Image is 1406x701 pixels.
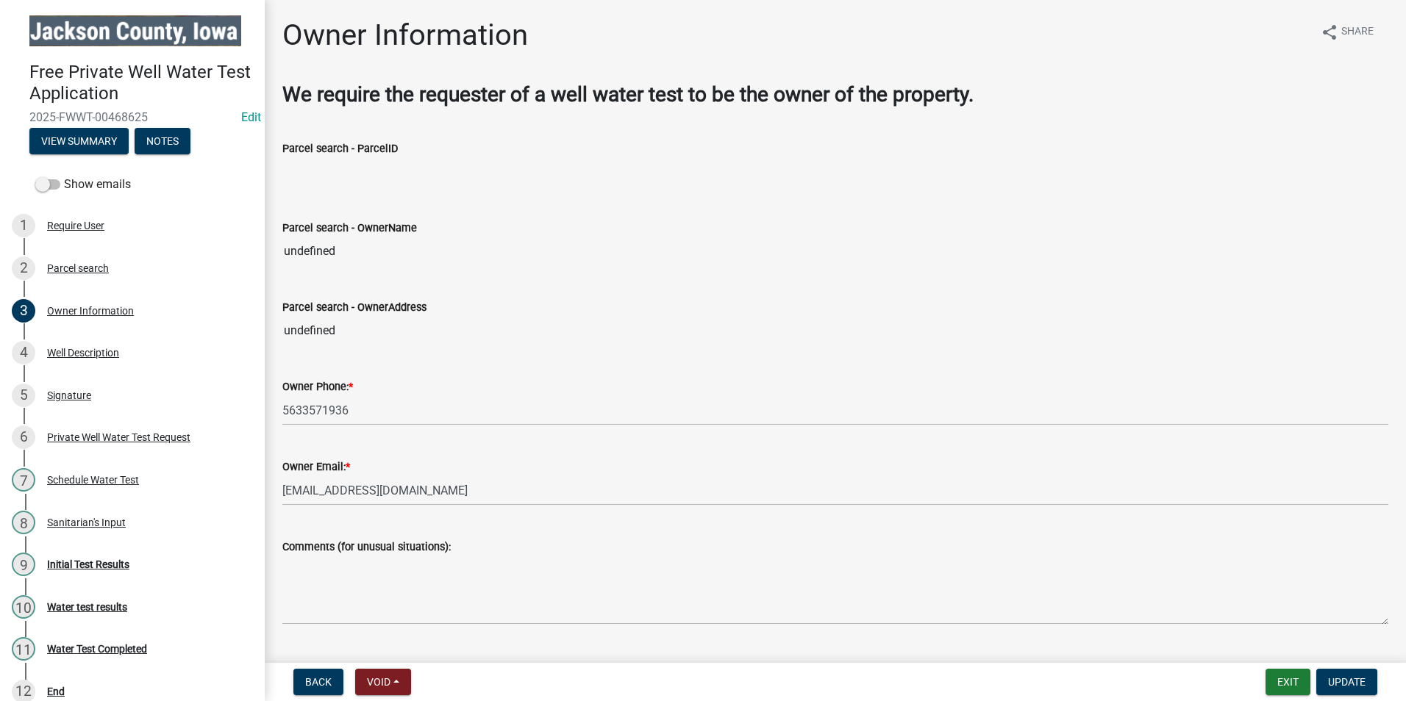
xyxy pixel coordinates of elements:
div: Water Test Completed [47,644,147,654]
button: View Summary [29,128,129,154]
span: Share [1341,24,1374,41]
div: 4 [12,341,35,364]
div: Parcel search [47,263,109,273]
label: Parcel search - OwnerName [282,223,417,234]
div: 6 [12,425,35,449]
label: Show emails [35,176,131,193]
div: Well Description [47,348,119,358]
div: End [47,686,65,697]
div: Owner Information [47,306,134,316]
i: share [1321,24,1338,41]
div: 3 [12,299,35,323]
h1: Owner Information [282,18,528,53]
div: Initial Test Results [47,559,129,569]
label: Owner Phone: [282,382,353,392]
div: 10 [12,595,35,619]
div: Sanitarian's Input [47,517,126,528]
button: Update [1316,669,1377,695]
button: Back [293,669,343,695]
div: 9 [12,553,35,576]
strong: We require the requester of a well water test to be the owner of the property. [282,82,974,107]
div: Signature [47,390,91,400]
div: 2 [12,256,35,280]
div: Schedule Water Test [47,475,139,485]
label: Parcel search - OwnerAddress [282,303,427,313]
div: 5 [12,384,35,407]
div: Water test results [47,602,127,612]
div: Private Well Water Test Request [47,432,190,442]
h4: Free Private Well Water Test Application [29,62,253,104]
div: 11 [12,637,35,661]
div: Require User [47,220,104,231]
div: 8 [12,511,35,534]
span: Back [305,676,332,688]
label: Parcel search - ParcelID [282,144,398,154]
span: Void [367,676,390,688]
div: 1 [12,214,35,237]
span: Update [1328,676,1366,688]
button: shareShare [1309,18,1385,46]
wm-modal-confirm: Notes [135,136,190,148]
label: Owner Email: [282,462,350,472]
button: Notes [135,128,190,154]
div: 7 [12,468,35,492]
span: 2025-FWWT-00468625 [29,110,235,124]
wm-modal-confirm: Edit Application Number [241,110,261,124]
button: Void [355,669,411,695]
button: Exit [1266,669,1310,695]
img: Jackson County, Iowa [29,15,241,46]
a: Edit [241,110,261,124]
label: Comments (for unusual situations): [282,542,451,553]
wm-modal-confirm: Summary [29,136,129,148]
